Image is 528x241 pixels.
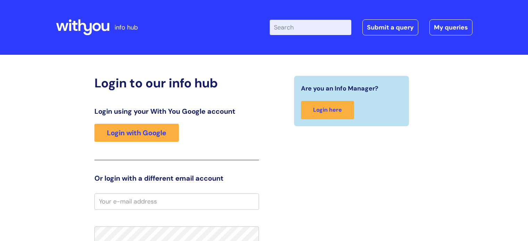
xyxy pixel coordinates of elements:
[429,19,472,35] a: My queries
[94,193,259,209] input: Your e-mail address
[362,19,418,35] a: Submit a query
[94,76,259,91] h2: Login to our info hub
[94,107,259,115] h3: Login using your With You Google account
[270,20,351,35] input: Search
[115,22,138,33] p: info hub
[301,101,354,119] a: Login here
[301,83,378,94] span: Are you an Info Manager?
[94,174,259,182] h3: Or login with a different email account
[94,124,179,142] a: Login with Google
